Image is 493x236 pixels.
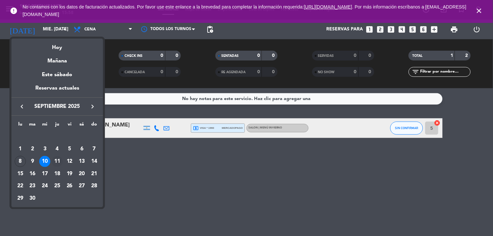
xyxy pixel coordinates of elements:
[26,168,39,180] td: 16 de septiembre de 2025
[76,155,88,168] td: 13 de septiembre de 2025
[18,103,26,110] i: keyboard_arrow_left
[28,102,87,111] span: septiembre 2025
[63,168,76,180] td: 19 de septiembre de 2025
[87,102,98,111] button: keyboard_arrow_right
[76,156,87,167] div: 13
[51,143,63,155] td: 4 de septiembre de 2025
[11,39,103,52] div: Hoy
[27,156,38,167] div: 9
[11,84,103,97] div: Reservas actuales
[52,180,63,192] div: 25
[88,143,100,155] td: 7 de septiembre de 2025
[51,121,63,131] th: jueves
[14,192,26,205] td: 29 de septiembre de 2025
[63,180,76,192] td: 26 de septiembre de 2025
[39,180,51,192] td: 24 de septiembre de 2025
[15,180,26,192] div: 22
[26,143,39,155] td: 2 de septiembre de 2025
[88,180,100,192] td: 28 de septiembre de 2025
[14,121,26,131] th: lunes
[51,180,63,192] td: 25 de septiembre de 2025
[76,143,87,155] div: 6
[26,192,39,205] td: 30 de septiembre de 2025
[89,156,100,167] div: 14
[39,143,50,155] div: 3
[76,180,88,192] td: 27 de septiembre de 2025
[39,180,50,192] div: 24
[89,168,100,179] div: 21
[63,155,76,168] td: 12 de septiembre de 2025
[88,155,100,168] td: 14 de septiembre de 2025
[39,156,50,167] div: 10
[76,168,87,179] div: 20
[64,168,75,179] div: 19
[76,143,88,155] td: 6 de septiembre de 2025
[89,143,100,155] div: 7
[39,155,51,168] td: 10 de septiembre de 2025
[27,193,38,204] div: 30
[26,121,39,131] th: martes
[76,180,87,192] div: 27
[26,180,39,192] td: 23 de septiembre de 2025
[89,103,96,110] i: keyboard_arrow_right
[27,180,38,192] div: 23
[14,155,26,168] td: 8 de septiembre de 2025
[64,143,75,155] div: 5
[16,102,28,111] button: keyboard_arrow_left
[11,66,103,84] div: Este sábado
[39,143,51,155] td: 3 de septiembre de 2025
[52,168,63,179] div: 18
[14,180,26,192] td: 22 de septiembre de 2025
[76,168,88,180] td: 20 de septiembre de 2025
[15,156,26,167] div: 8
[14,143,26,155] td: 1 de septiembre de 2025
[64,156,75,167] div: 12
[15,193,26,204] div: 29
[39,168,51,180] td: 17 de septiembre de 2025
[88,121,100,131] th: domingo
[11,52,103,65] div: Mañana
[76,121,88,131] th: sábado
[39,121,51,131] th: miércoles
[64,180,75,192] div: 26
[15,143,26,155] div: 1
[14,168,26,180] td: 15 de septiembre de 2025
[27,143,38,155] div: 2
[63,143,76,155] td: 5 de septiembre de 2025
[14,131,100,143] td: SEP.
[88,168,100,180] td: 21 de septiembre de 2025
[51,155,63,168] td: 11 de septiembre de 2025
[15,168,26,179] div: 15
[52,143,63,155] div: 4
[89,180,100,192] div: 28
[26,155,39,168] td: 9 de septiembre de 2025
[63,121,76,131] th: viernes
[39,168,50,179] div: 17
[51,168,63,180] td: 18 de septiembre de 2025
[52,156,63,167] div: 11
[27,168,38,179] div: 16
